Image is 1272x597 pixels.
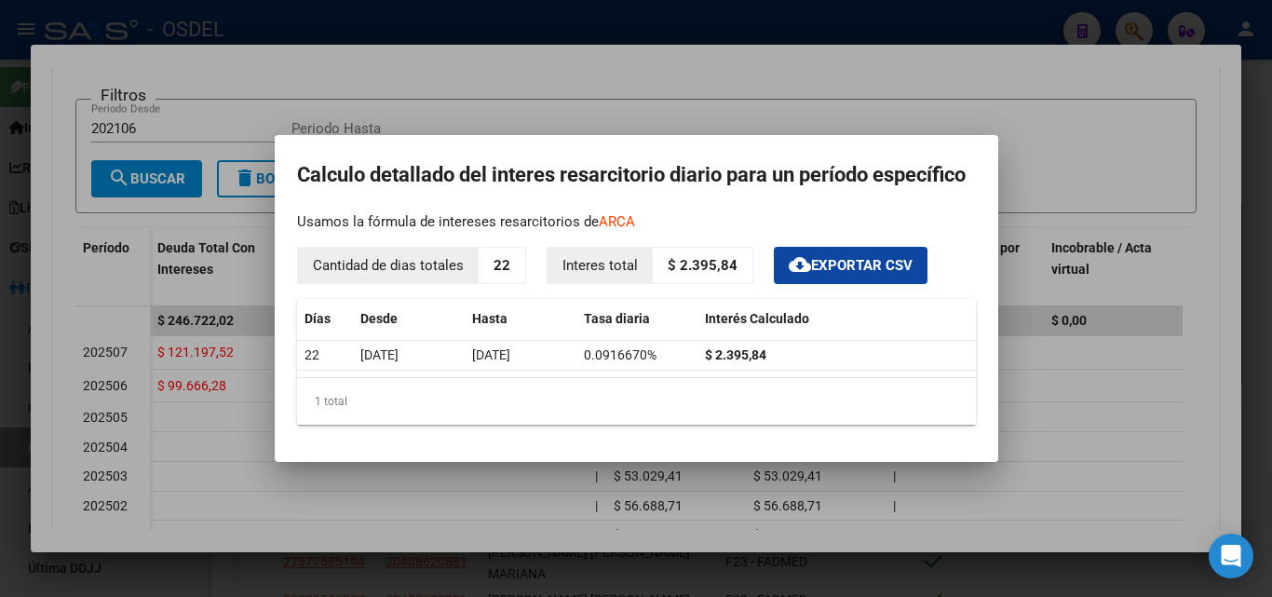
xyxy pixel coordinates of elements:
[297,157,976,193] h2: Calculo detallado del interes resarcitorio diario para un período específico
[472,347,510,362] span: [DATE]
[353,299,465,339] datatable-header-cell: Desde
[472,311,507,326] span: Hasta
[599,213,635,230] a: ARCA
[584,311,650,326] span: Tasa diaria
[304,311,331,326] span: Días
[789,253,811,276] mat-icon: cloud_download
[548,248,653,284] p: Interes total
[360,311,398,326] span: Desde
[297,211,976,233] p: Usamos la fórmula de intereses resarcitorios de
[297,299,353,339] datatable-header-cell: Días
[298,248,479,284] p: Cantidad de dias totales
[576,299,697,339] datatable-header-cell: Tasa diaria
[705,311,809,326] span: Interés Calculado
[789,257,913,274] span: Exportar CSV
[479,248,525,284] p: 22
[668,257,737,274] strong: $ 2.395,84
[465,299,576,339] datatable-header-cell: Hasta
[697,299,976,339] datatable-header-cell: Interés Calculado
[360,347,399,362] span: [DATE]
[1209,534,1253,578] div: Open Intercom Messenger
[705,347,766,362] strong: $ 2.395,84
[774,247,927,285] button: Exportar CSV
[584,347,656,362] span: 0.0916670%
[304,347,319,362] span: 22
[297,378,976,425] div: 1 total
